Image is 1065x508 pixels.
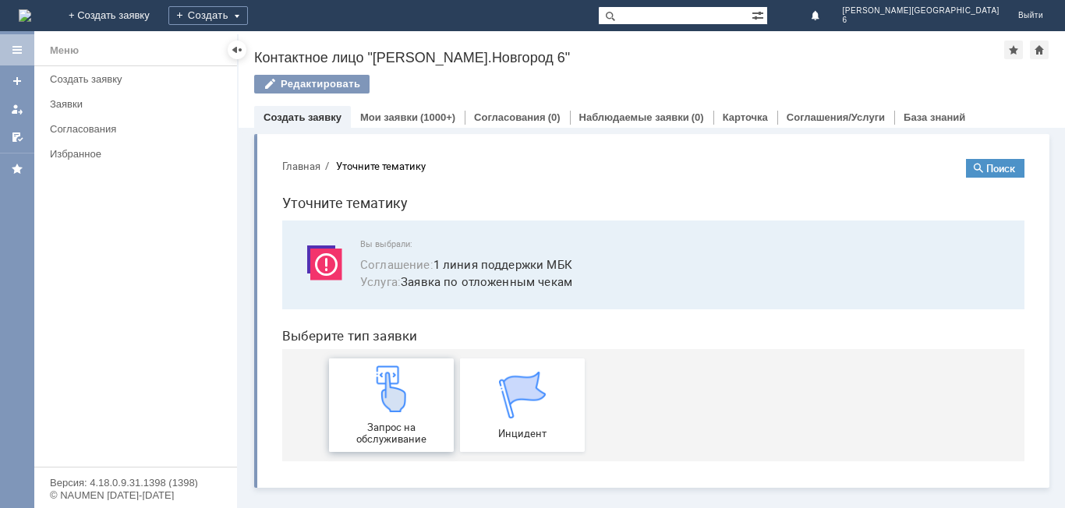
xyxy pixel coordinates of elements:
[904,111,965,123] a: База знаний
[50,123,228,135] div: Согласования
[5,69,30,93] a: Создать заявку
[12,45,755,68] h1: Уточните тематику
[50,98,228,110] div: Заявки
[5,125,30,150] a: Мои согласования
[1004,41,1023,59] div: Добавить в избранное
[420,111,455,123] div: (1000+)
[90,93,736,103] span: Вы выбрали:
[12,182,755,197] header: Выберите тип заявки
[190,212,315,305] a: Инцидент
[50,73,228,85] div: Создать заявку
[264,111,341,123] a: Создать заявку
[50,148,211,160] div: Избранное
[44,92,234,116] a: Заявки
[195,281,310,293] span: Инцидент
[59,212,184,305] a: Запрос на обслуживание
[692,111,704,123] div: (0)
[723,111,768,123] a: Карточка
[752,7,767,22] span: Расширенный поиск
[168,6,248,25] div: Создать
[843,6,1000,16] span: [PERSON_NAME][GEOGRAPHIC_DATA]
[90,110,164,125] span: Соглашение :
[843,16,1000,25] span: 6
[228,41,246,59] div: Скрыть меню
[5,97,30,122] a: Мои заявки
[19,9,31,22] a: Перейти на домашнюю страницу
[50,490,221,500] div: © NAUMEN [DATE]-[DATE]
[50,478,221,488] div: Версия: 4.18.0.9.31.1398 (1398)
[696,12,755,31] button: Поиск
[254,50,1004,65] div: Контактное лицо "[PERSON_NAME].Новгород 6"
[229,225,276,272] img: get067d4ba7cf7247ad92597448b2db9300
[1030,41,1049,59] div: Сделать домашней страницей
[44,67,234,91] a: Создать заявку
[90,109,303,127] button: Соглашение:1 линия поддержки МБК
[474,111,546,123] a: Согласования
[19,9,31,22] img: logo
[579,111,689,123] a: Наблюдаемые заявки
[66,14,156,26] div: Уточните тематику
[50,41,79,60] div: Меню
[90,127,131,143] span: Услуга :
[12,12,51,26] button: Главная
[64,275,179,298] span: Запрос на обслуживание
[98,219,145,266] img: get23c147a1b4124cbfa18e19f2abec5e8f
[90,126,736,144] span: Заявка по отложенным чекам
[44,117,234,141] a: Согласования
[548,111,561,123] div: (0)
[360,111,418,123] a: Мои заявки
[31,93,78,139] img: svg%3E
[787,111,885,123] a: Соглашения/Услуги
